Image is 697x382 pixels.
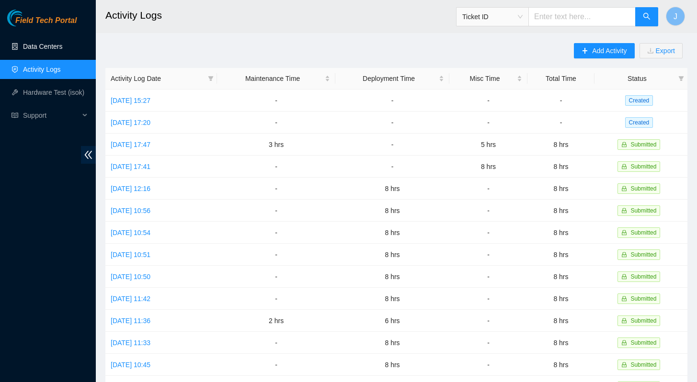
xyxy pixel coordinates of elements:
span: lock [621,164,627,169]
a: [DATE] 15:27 [111,97,150,104]
td: - [449,178,527,200]
span: read [11,112,18,119]
span: filter [206,71,216,86]
td: 8 hrs [335,244,449,266]
td: - [217,266,335,288]
td: - [217,156,335,178]
span: lock [621,318,627,324]
td: 8 hrs [527,134,594,156]
span: Submitted [630,273,656,280]
td: 8 hrs [527,178,594,200]
td: - [527,112,594,134]
td: - [449,332,527,354]
a: [DATE] 10:56 [111,207,150,214]
a: [DATE] 11:33 [111,339,150,347]
td: 8 hrs [527,354,594,376]
span: lock [621,208,627,213]
a: Akamai TechnologiesField Tech Portal [7,17,77,30]
a: [DATE] 11:42 [111,295,150,303]
td: - [217,90,335,112]
td: 8 hrs [527,332,594,354]
span: Activity Log Date [111,73,204,84]
td: - [449,354,527,376]
span: filter [678,76,684,81]
td: 8 hrs [335,178,449,200]
td: - [217,354,335,376]
span: lock [621,362,627,368]
span: Field Tech Portal [15,16,77,25]
td: - [335,156,449,178]
td: - [217,244,335,266]
a: [DATE] 17:41 [111,163,150,170]
span: Submitted [630,295,656,302]
span: Created [625,117,653,128]
span: Ticket ID [462,10,523,24]
td: - [217,178,335,200]
span: search [643,12,651,22]
td: - [449,244,527,266]
input: Enter text here... [528,7,636,26]
span: Support [23,106,80,125]
td: - [335,90,449,112]
span: lock [621,142,627,147]
span: Submitted [630,317,656,324]
td: - [217,112,335,134]
span: lock [621,230,627,236]
span: Submitted [630,361,656,368]
span: Submitted [630,207,656,214]
span: Submitted [630,141,656,148]
a: [DATE] 17:20 [111,119,150,126]
span: double-left [81,146,96,164]
td: - [449,222,527,244]
td: - [449,310,527,332]
span: lock [621,252,627,258]
span: lock [621,274,627,280]
td: 8 hrs [527,222,594,244]
a: [DATE] 10:50 [111,273,150,281]
td: - [217,288,335,310]
a: [DATE] 10:45 [111,361,150,369]
td: 8 hrs [527,266,594,288]
td: 8 hrs [527,244,594,266]
a: [DATE] 12:16 [111,185,150,192]
span: Submitted [630,185,656,192]
a: [DATE] 10:51 [111,251,150,258]
button: search [635,7,658,26]
td: - [449,288,527,310]
td: 5 hrs [449,134,527,156]
td: - [335,112,449,134]
img: Akamai Technologies [7,10,48,26]
a: Activity Logs [23,66,61,73]
td: 8 hrs [449,156,527,178]
button: downloadExport [640,43,683,58]
td: 8 hrs [335,332,449,354]
td: 8 hrs [335,354,449,376]
td: - [449,90,527,112]
span: filter [676,71,686,86]
a: [DATE] 11:36 [111,317,150,325]
span: Submitted [630,339,656,346]
span: Submitted [630,229,656,236]
td: - [217,332,335,354]
td: 8 hrs [527,288,594,310]
td: - [335,134,449,156]
td: 6 hrs [335,310,449,332]
span: lock [621,296,627,302]
td: 8 hrs [527,200,594,222]
span: Submitted [630,251,656,258]
td: 8 hrs [335,288,449,310]
td: 8 hrs [527,156,594,178]
a: [DATE] 10:54 [111,229,150,236]
th: Total Time [527,68,594,90]
td: - [217,222,335,244]
td: 8 hrs [335,222,449,244]
span: Add Activity [592,45,627,56]
a: Hardware Test (isok) [23,89,84,96]
span: filter [208,76,214,81]
td: 3 hrs [217,134,335,156]
td: 8 hrs [335,200,449,222]
td: 2 hrs [217,310,335,332]
span: J [674,11,677,22]
span: lock [621,186,627,191]
span: plus [582,47,588,55]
